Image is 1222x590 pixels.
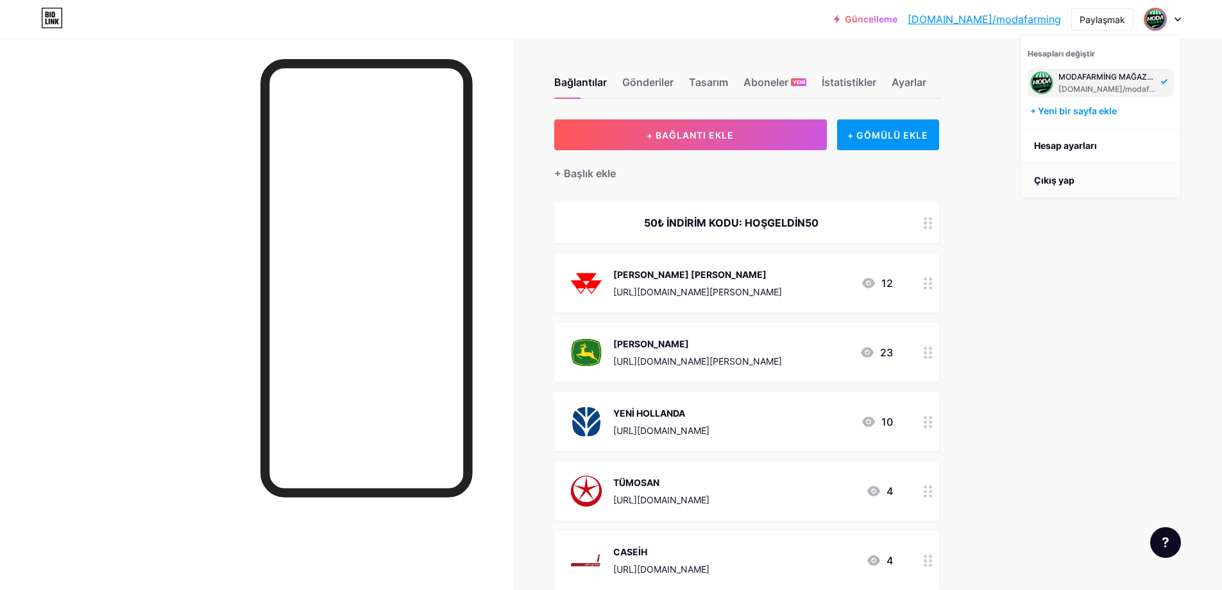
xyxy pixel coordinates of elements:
img: MODA MERKEZİ [1145,9,1166,30]
font: Hesapları değiştir [1028,49,1095,58]
font: Tasarım [689,76,728,89]
font: İstatistikler [822,76,876,89]
font: YENİ HOLLANDA [613,408,685,419]
a: [DOMAIN_NAME]/modafarming [908,12,1061,27]
font: Çıkış yap [1034,175,1074,186]
font: [URL][DOMAIN_NAME] [613,494,709,505]
font: TÜMOSAN [613,477,659,488]
font: [DOMAIN_NAME]/modafarming [1058,84,1175,94]
font: 10 [881,415,893,428]
font: [URL][DOMAIN_NAME][PERSON_NAME] [613,356,782,367]
font: Paylaşmak [1080,14,1125,25]
font: [PERSON_NAME] [613,338,689,349]
a: Hesap ayarları [1021,128,1180,163]
font: 50₺ İNDİRİM KODU: HOŞGELDİN50 [644,216,819,229]
font: + Başlık ekle [554,167,616,180]
font: Güncelleme [845,13,897,24]
img: TÜMOSAN [570,474,603,508]
font: + GÖMÜLÜ EKLE [847,130,928,141]
font: [URL][DOMAIN_NAME][PERSON_NAME] [613,286,782,297]
font: [DOMAIN_NAME]/modafarming [908,13,1061,26]
font: CASEİH [613,546,647,557]
font: + Yeni bir sayfa ekle [1030,105,1117,116]
img: MODA MERKEZİ [1030,71,1053,94]
font: Aboneler [743,76,788,89]
font: 12 [881,277,893,290]
font: MODAFARMİNG MAĞAZACILIK [1058,72,1171,82]
font: 4 [887,554,893,567]
font: + BAĞLANTI EKLE [647,130,734,141]
img: MASSEY FERGUSON [570,266,603,300]
font: Ayarlar [892,76,926,89]
font: YENİ [793,79,805,85]
font: Hesap ayarları [1034,140,1097,151]
img: JOHN DEREE [570,336,603,369]
font: [URL][DOMAIN_NAME] [613,425,709,436]
img: CASEİH [570,544,603,577]
font: Bağlantılar [554,76,607,89]
font: [URL][DOMAIN_NAME] [613,564,709,575]
font: 23 [880,346,893,359]
button: + BAĞLANTI EKLE [554,119,827,150]
img: YENİ HOLLANDA [570,405,603,438]
font: 4 [887,485,893,498]
font: Gönderiler [622,76,674,89]
font: [PERSON_NAME] [PERSON_NAME] [613,269,767,280]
